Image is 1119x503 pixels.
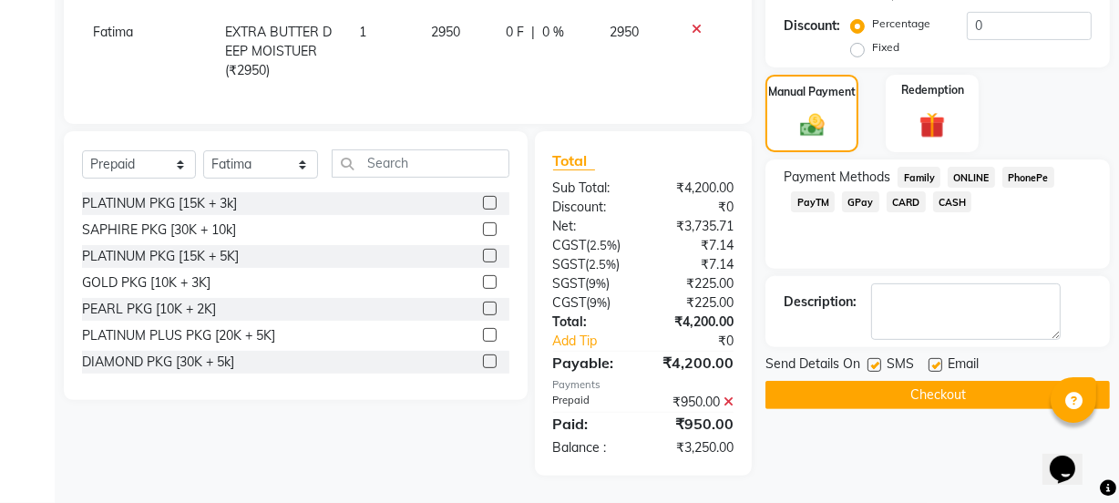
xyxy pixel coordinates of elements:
div: ₹4,200.00 [643,179,747,198]
div: Paid: [539,413,643,435]
span: Family [898,167,940,188]
div: Description: [784,293,857,312]
span: CGST [553,294,587,311]
label: Redemption [901,82,964,98]
input: Search [332,149,508,178]
div: Balance : [539,438,643,457]
span: 0 F [506,23,524,42]
span: | [531,23,535,42]
div: SAPHIRE PKG [30K + 10k] [82,221,236,240]
span: SGST [553,275,586,292]
div: ₹950.00 [643,413,747,435]
div: ₹950.00 [643,393,747,412]
span: GPay [842,191,879,212]
div: GOLD PKG [10K + 3K] [82,273,210,293]
span: CARD [887,191,926,212]
span: Payment Methods [784,168,890,187]
span: PayTM [791,191,835,212]
div: PLATINUM PKG [15K + 3k] [82,194,237,213]
div: Discount: [784,16,840,36]
img: _gift.svg [911,109,953,141]
span: 2950 [610,24,639,40]
span: EXTRA BUTTER DEEP MOISTUER (₹2950) [225,24,332,78]
div: ₹4,200.00 [643,313,747,332]
span: SMS [887,354,914,377]
div: Total: [539,313,643,332]
span: Send Details On [765,354,860,377]
span: ONLINE [948,167,995,188]
span: 9% [590,295,608,310]
div: Sub Total: [539,179,643,198]
div: ( ) [539,236,643,255]
button: Checkout [765,381,1110,409]
div: DIAMOND PKG [30K + 5k] [82,353,234,372]
div: ₹4,200.00 [643,352,747,374]
div: Prepaid [539,393,643,412]
div: Payments [553,377,734,393]
div: ₹225.00 [643,293,747,313]
div: Net: [539,217,643,236]
div: ( ) [539,274,643,293]
span: 2950 [431,24,460,40]
div: ( ) [539,255,643,274]
div: ( ) [539,293,643,313]
span: 2.5% [590,238,618,252]
span: 2.5% [590,257,617,272]
span: PhonePe [1002,167,1054,188]
div: ₹7.14 [643,255,747,274]
div: ₹3,735.71 [643,217,747,236]
div: Payable: [539,352,643,374]
span: Total [553,151,595,170]
div: PLATINUM PLUS PKG [20K + 5K] [82,326,275,345]
div: ₹7.14 [643,236,747,255]
span: 0 % [542,23,564,42]
iframe: chat widget [1042,430,1101,485]
label: Percentage [872,15,930,32]
span: SGST [553,256,586,272]
span: Email [948,354,979,377]
span: CGST [553,237,587,253]
span: 9% [590,276,607,291]
div: ₹0 [661,332,747,351]
label: Fixed [872,39,899,56]
span: 1 [360,24,367,40]
span: Fatima [93,24,133,40]
a: Add Tip [539,332,661,351]
span: CASH [933,191,972,212]
div: ₹225.00 [643,274,747,293]
div: Discount: [539,198,643,217]
label: Manual Payment [768,84,856,100]
img: _cash.svg [793,111,832,139]
div: ₹3,250.00 [643,438,747,457]
div: ₹0 [643,198,747,217]
div: PEARL PKG [10K + 2K] [82,300,216,319]
div: PLATINUM PKG [15K + 5K] [82,247,239,266]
